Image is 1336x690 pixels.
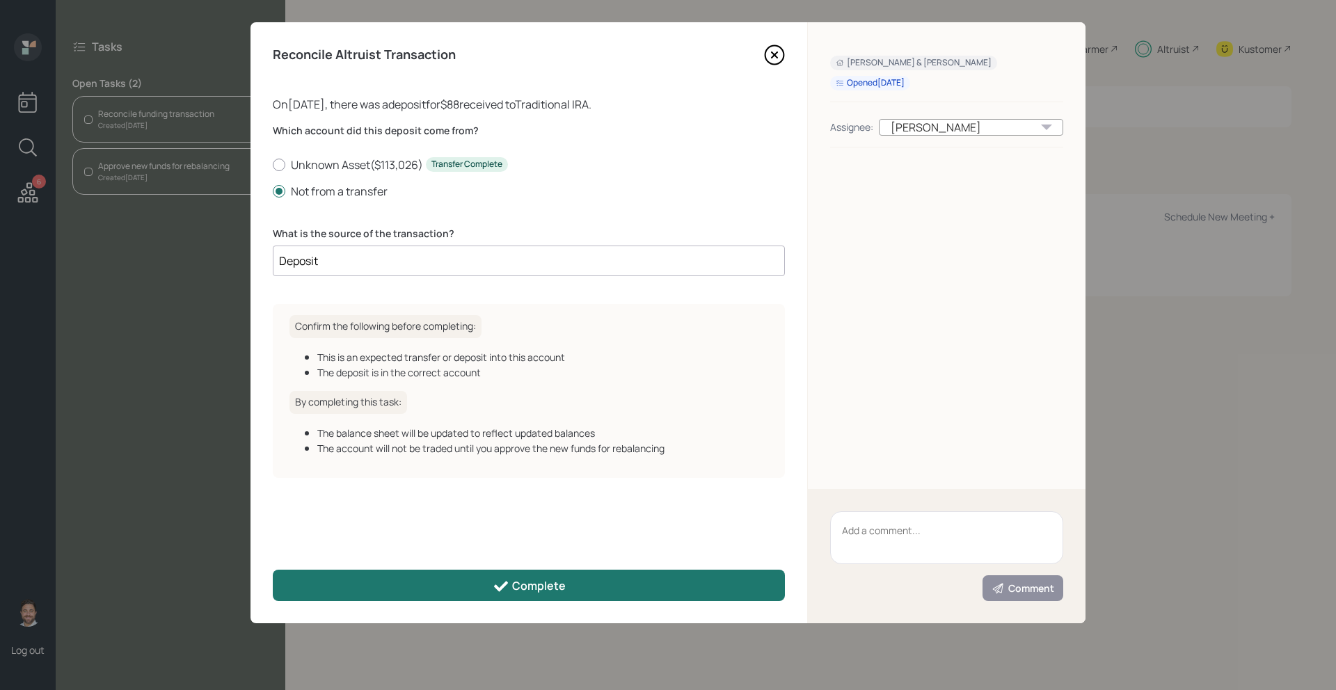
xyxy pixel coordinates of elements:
button: Complete [273,570,785,601]
div: [PERSON_NAME] [879,119,1063,136]
div: On [DATE] , there was a deposit for $88 received to Traditional IRA . [273,96,785,113]
label: Which account did this deposit come from? [273,124,785,138]
label: Not from a transfer [273,184,785,199]
h6: Confirm the following before completing: [289,315,482,338]
div: This is an expected transfer or deposit into this account [317,350,768,364]
h6: By completing this task: [289,391,407,414]
div: Opened [DATE] [836,77,905,89]
div: The account will not be traded until you approve the new funds for rebalancing [317,441,768,456]
div: Complete [493,578,566,595]
button: Comment [983,575,1063,601]
div: [PERSON_NAME] & [PERSON_NAME] [836,57,992,69]
div: Assignee: [830,120,873,134]
h4: Reconcile Altruist Transaction [273,47,456,63]
label: Unknown Asset ( $113,026 ) [273,157,785,172]
label: What is the source of the transaction? [273,227,785,241]
div: The deposit is in the correct account [317,365,768,380]
div: The balance sheet will be updated to reflect updated balances [317,426,768,440]
div: Transfer Complete [431,159,502,170]
div: Comment [992,581,1054,595]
